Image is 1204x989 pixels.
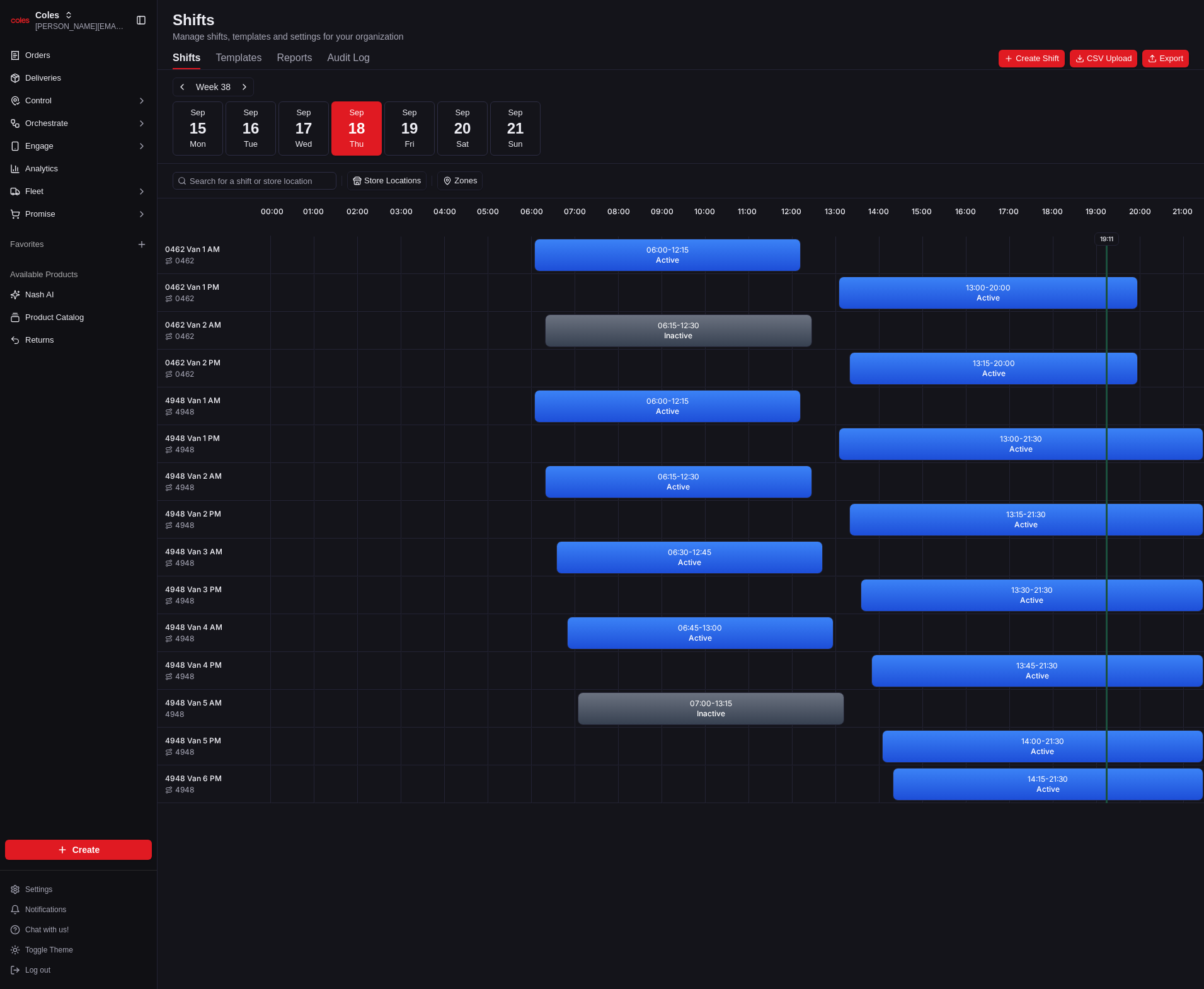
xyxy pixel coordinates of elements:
p: 06:00 - 12:15 [646,396,689,406]
button: Control [5,91,152,111]
span: Active [982,369,1006,379]
img: Nash [13,13,38,38]
button: Sep17Wed [278,101,329,156]
span: Engage [25,140,54,152]
span: Returns [25,334,54,346]
span: 21 [507,118,524,139]
button: Fleet [5,181,152,202]
input: Got a question? Start typing here... [33,81,227,94]
span: 4948 [175,407,194,417]
span: 20 [454,118,471,139]
span: 4948 Van 1 PM [165,433,220,443]
button: Log out [5,961,152,979]
span: 17:00 [999,207,1019,217]
button: 4948 [165,558,194,568]
span: Sat [456,139,469,150]
span: Active [667,482,690,492]
span: 19 [401,118,418,139]
a: Orders [5,45,152,66]
span: Thu [350,139,364,150]
button: 4948 [165,634,194,644]
div: 💻 [106,283,117,293]
span: 0462 Van 2 PM [165,358,221,368]
p: 13:15 - 20:00 [973,358,1015,369]
span: Sep [296,107,311,118]
span: Inactive [697,709,725,719]
span: 0462 [175,256,194,266]
span: 4948 [175,672,194,682]
a: CSV Upload [1070,50,1138,67]
button: Settings [5,881,152,898]
div: Available Products [5,265,152,285]
span: 19:11 [1094,232,1119,246]
span: Create [72,843,100,856]
button: Coles [35,9,59,21]
button: ColesColes[PERSON_NAME][EMAIL_ADDRESS][DOMAIN_NAME] [5,5,130,35]
button: See all [195,161,229,176]
span: 4948 [175,483,194,493]
button: 4948 [165,672,194,682]
p: 14:00 - 21:30 [1021,736,1064,746]
button: Zones [437,171,483,190]
button: 0462 [165,331,194,341]
span: Orchestrate [25,118,68,129]
p: 06:15 - 12:30 [658,472,699,482]
span: Sep [349,107,364,118]
button: Sep18Thu [331,101,382,156]
a: 💻API Documentation [101,277,207,299]
span: 4948 Van 1 AM [165,396,221,406]
span: 05:00 [477,207,499,217]
button: Sep20Sat [437,101,488,156]
span: 4948 Van 4 AM [165,622,222,632]
button: Export [1142,50,1189,67]
span: 0462 [175,294,194,304]
div: Start new chat [57,120,207,133]
span: Control [25,95,52,106]
button: Create [5,840,152,860]
span: Sep [455,107,469,118]
span: 0462 Van 2 AM [165,320,221,330]
span: 4948 Van 6 PM [165,774,222,784]
span: 17 [295,118,312,139]
span: Mon [190,139,205,150]
span: Knowledge Base [25,282,96,294]
button: Sep21Sun [490,101,541,156]
span: Active [1036,784,1060,794]
button: Reports [277,48,312,69]
span: Pylon [125,312,152,322]
button: Store Locations [348,172,426,190]
span: Fri [404,139,414,150]
p: 06:45 - 13:00 [678,623,722,633]
span: [PERSON_NAME][EMAIL_ADDRESS][DOMAIN_NAME] [35,21,125,31]
p: 06:15 - 12:30 [658,321,699,331]
p: 14:15 - 21:30 [1028,774,1068,784]
button: Zones [438,172,482,190]
button: Create Shift [999,50,1065,67]
p: 13:00 - 20:00 [966,283,1011,293]
span: 13:00 [825,207,846,217]
span: 4948 Van 3 AM [165,547,222,557]
span: Active [1026,671,1049,681]
button: Sep15Mon [173,101,223,156]
span: 19:00 [1086,207,1106,217]
span: Sep [402,107,416,118]
a: 📗Knowledge Base [8,277,101,299]
button: Returns [5,330,152,350]
h1: Shifts [173,10,404,30]
span: [DATE] [49,229,74,239]
a: Nash AI [10,289,147,300]
button: 4948 [165,520,194,530]
span: Active [977,293,1000,303]
span: Active [689,633,712,643]
div: 📗 [13,283,23,293]
button: 4948 [165,596,194,606]
span: 4948 Van 4 PM [165,660,222,670]
span: Tue [244,139,258,150]
span: Product Catalog [25,312,84,323]
span: Log out [25,965,50,975]
span: Settings [25,884,52,895]
button: Product Catalog [5,307,152,328]
p: 13:30 - 21:30 [1011,585,1053,595]
span: Analytics [25,163,58,174]
span: 18 [348,118,365,139]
